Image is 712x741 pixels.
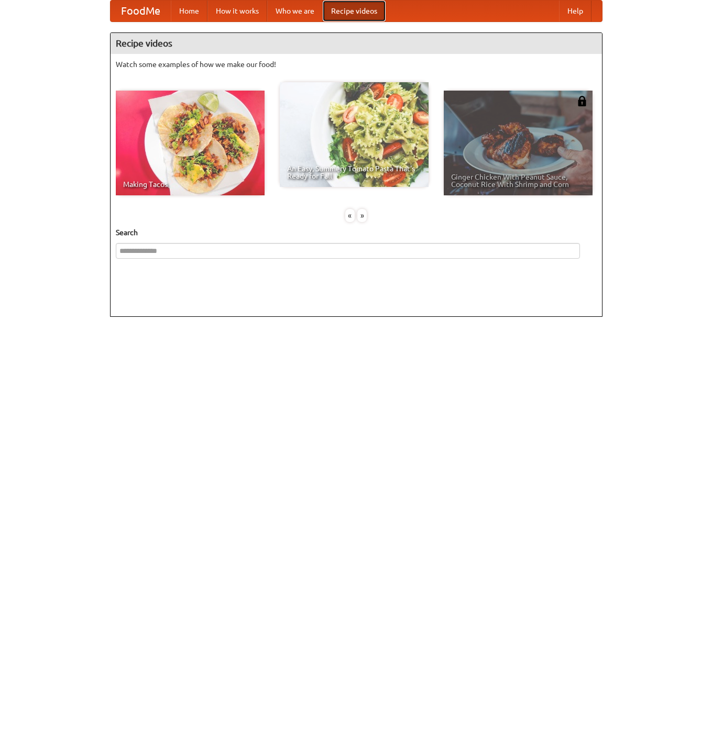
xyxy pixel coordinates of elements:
a: How it works [207,1,267,21]
p: Watch some examples of how we make our food! [116,59,597,70]
span: An Easy, Summery Tomato Pasta That's Ready for Fall [287,165,421,180]
a: Making Tacos [116,91,265,195]
div: « [345,209,355,222]
a: FoodMe [111,1,171,21]
a: Help [559,1,591,21]
h5: Search [116,227,597,238]
span: Making Tacos [123,181,257,188]
h4: Recipe videos [111,33,602,54]
div: » [357,209,367,222]
a: Recipe videos [323,1,386,21]
img: 483408.png [577,96,587,106]
a: Who we are [267,1,323,21]
a: Home [171,1,207,21]
a: An Easy, Summery Tomato Pasta That's Ready for Fall [280,82,429,187]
